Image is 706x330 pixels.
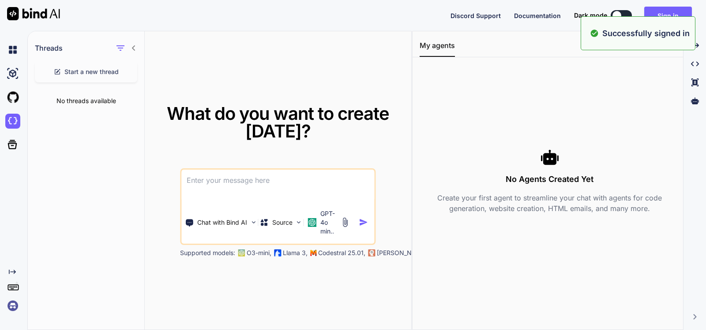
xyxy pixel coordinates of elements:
[340,217,350,227] img: attachment
[5,66,20,81] img: ai-studio
[420,193,680,214] p: Create your first agent to streamline your chat with agents for code generation, website creation...
[5,42,20,57] img: chat
[514,11,561,20] button: Documentation
[250,219,257,226] img: Pick Tools
[28,89,144,112] div: No threads available
[318,248,365,257] p: Codestral 25.01,
[574,11,607,20] span: Dark mode
[35,43,63,53] h1: Threads
[451,11,501,20] button: Discord Support
[247,248,271,257] p: O3-mini,
[5,114,20,129] img: darkCloudIdeIcon
[272,218,293,227] p: Source
[310,250,316,256] img: Mistral-AI
[420,173,680,185] h3: No Agents Created Yet
[274,249,281,256] img: Llama2
[167,103,389,142] span: What do you want to create [DATE]?
[64,67,119,76] span: Start a new thread
[514,12,561,19] span: Documentation
[359,218,368,227] img: icon
[5,298,20,313] img: signin
[320,209,336,236] p: GPT-4o min..
[5,90,20,105] img: githubLight
[283,248,308,257] p: Llama 3,
[197,218,247,227] p: Chat with Bind AI
[644,7,692,24] button: Sign in
[602,27,690,39] p: Successfully signed in
[377,248,462,257] p: [PERSON_NAME] 3.7 Sonnet,
[180,248,235,257] p: Supported models:
[238,249,245,256] img: GPT-4
[590,27,599,39] img: alert
[295,219,303,226] img: Pick Models
[7,7,60,20] img: Bind AI
[308,218,317,227] img: GPT-4o mini
[368,249,375,256] img: claude
[420,40,455,57] button: My agents
[451,12,501,19] span: Discord Support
